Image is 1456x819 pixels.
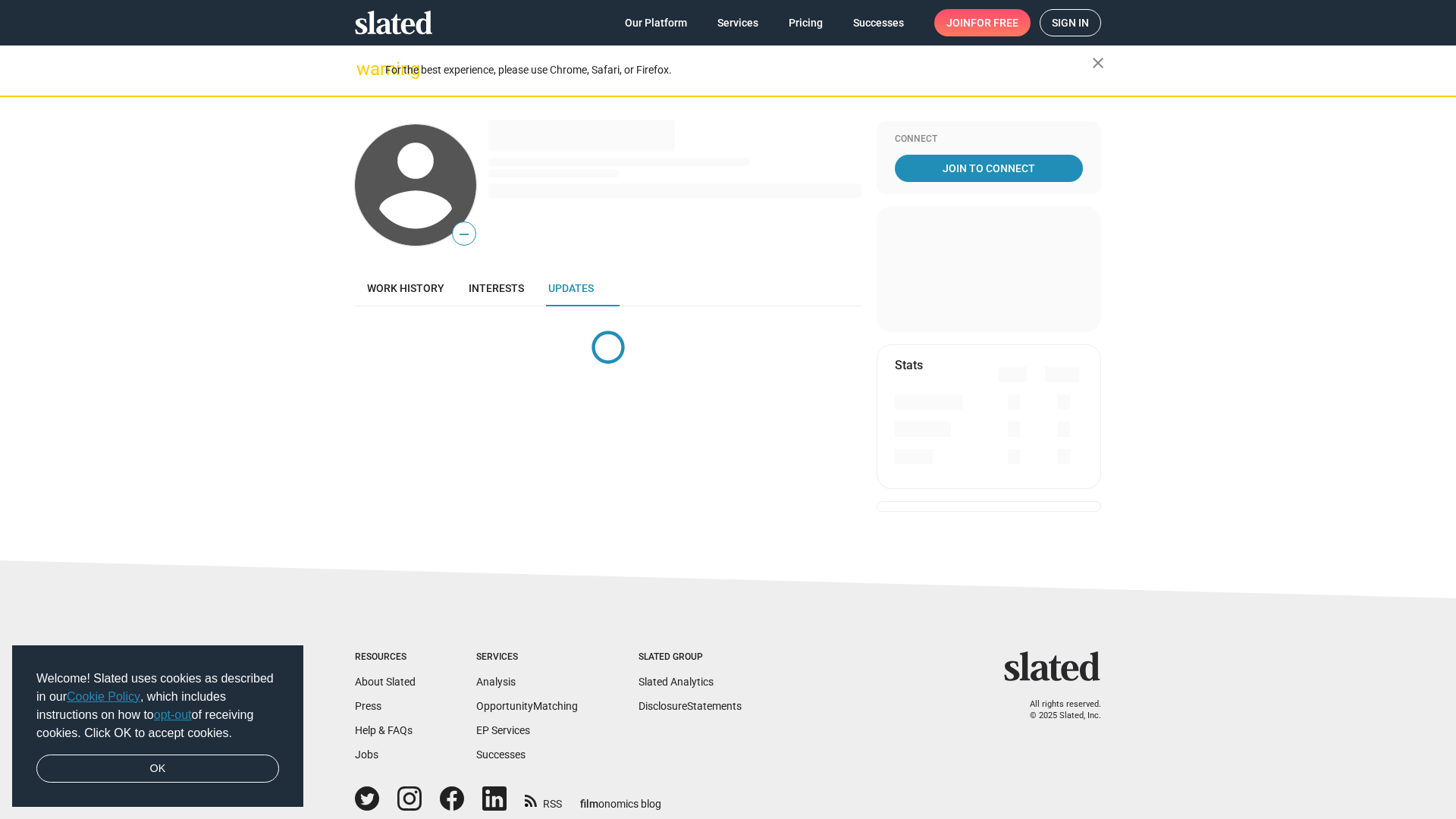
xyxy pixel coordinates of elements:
div: Services [476,651,578,664]
a: Successes [476,748,526,761]
a: About Slated [355,676,416,688]
a: Our Platform [613,9,699,36]
a: OpportunityMatching [476,700,578,712]
a: Successes [841,9,916,36]
div: cookieconsent [12,645,303,808]
mat-icon: warning [356,60,375,78]
div: Slated Group [639,651,742,664]
a: Cookie Policy [67,690,140,703]
a: Interests [457,270,536,306]
span: Services [717,9,758,36]
a: Joinfor free [934,9,1031,36]
mat-card-title: Stats [895,357,923,373]
span: Join [946,9,1018,36]
div: Connect [895,133,1083,146]
span: Interests [469,282,524,294]
div: For the best experience, please use Chrome, Safari, or Firefox. [385,60,1092,80]
span: Work history [367,282,444,294]
mat-icon: close [1089,54,1107,72]
a: opt-out [154,708,192,721]
span: Join To Connect [898,155,1080,182]
span: Sign in [1052,10,1089,36]
a: Updates [536,270,606,306]
a: Press [355,700,381,712]
span: Welcome! Slated uses cookies as described in our , which includes instructions on how to of recei... [36,670,279,742]
a: Sign in [1040,9,1101,36]
span: Pricing [789,9,823,36]
a: RSS [525,788,562,811]
span: Successes [853,9,904,36]
a: Work history [355,270,457,306]
a: DisclosureStatements [639,700,742,712]
span: Updates [548,282,594,294]
a: Services [705,9,770,36]
a: Jobs [355,748,378,761]
a: filmonomics blog [580,785,661,811]
span: for free [971,9,1018,36]
a: Slated Analytics [639,676,714,688]
div: Resources [355,651,416,664]
a: Join To Connect [895,155,1083,182]
a: Pricing [777,9,835,36]
a: Help & FAQs [355,724,413,736]
span: — [453,224,475,244]
a: Analysis [476,676,516,688]
span: film [580,798,598,810]
a: dismiss cookie message [36,755,279,783]
p: All rights reserved. © 2025 Slated, Inc. [1014,699,1101,721]
span: Our Platform [625,9,687,36]
a: EP Services [476,724,530,736]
